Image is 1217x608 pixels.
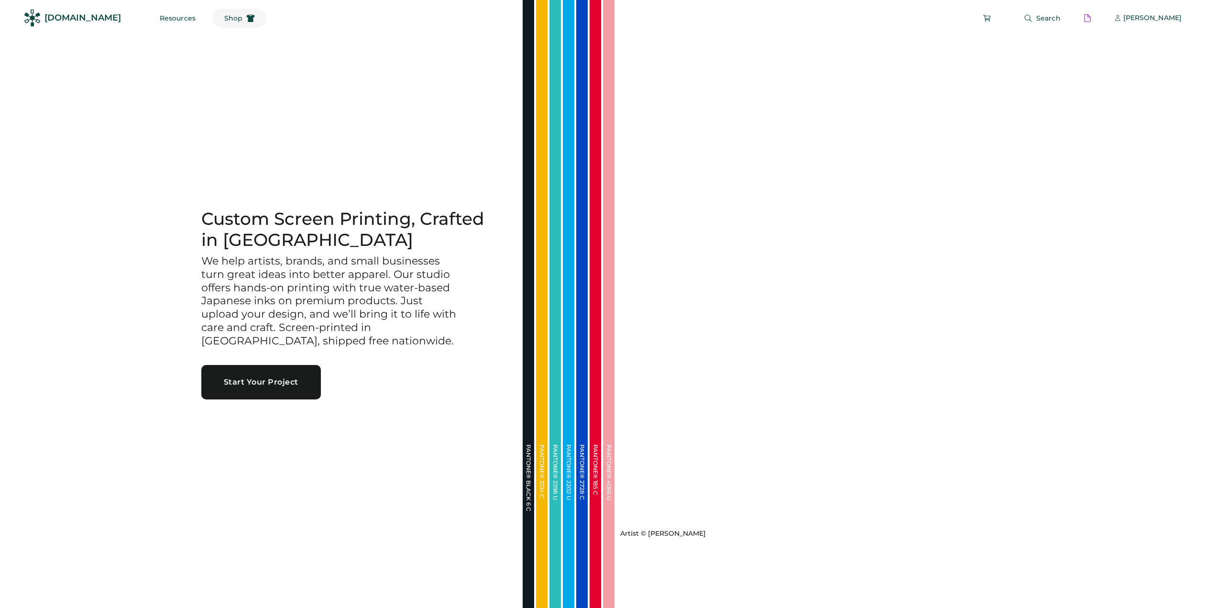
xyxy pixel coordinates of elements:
span: Search [1036,15,1061,22]
h1: Custom Screen Printing, Crafted in [GEOGRAPHIC_DATA] [201,209,500,251]
div: PANTONE® BLACK 6 C [526,444,531,540]
div: [DOMAIN_NAME] [44,12,121,24]
div: PANTONE® 4066 U [606,444,612,540]
div: Artist © [PERSON_NAME] [620,529,706,539]
button: Search [1012,9,1072,28]
div: [PERSON_NAME] [1123,13,1182,23]
div: PANTONE® 2202 U [566,444,571,540]
button: Resources [148,9,207,28]
div: PANTONE® 2728 C [579,444,585,540]
span: Shop [224,15,242,22]
div: PANTONE® 185 C [592,444,598,540]
h3: We help artists, brands, and small businesses turn great ideas into better apparel. Our studio of... [201,254,460,348]
a: Artist © [PERSON_NAME] [616,525,706,539]
div: PANTONE® 2398 U [552,444,558,540]
img: Rendered Logo - Screens [24,10,41,26]
div: PANTONE® 3514 C [539,444,545,540]
button: Start Your Project [201,365,321,399]
button: Shop [213,9,266,28]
